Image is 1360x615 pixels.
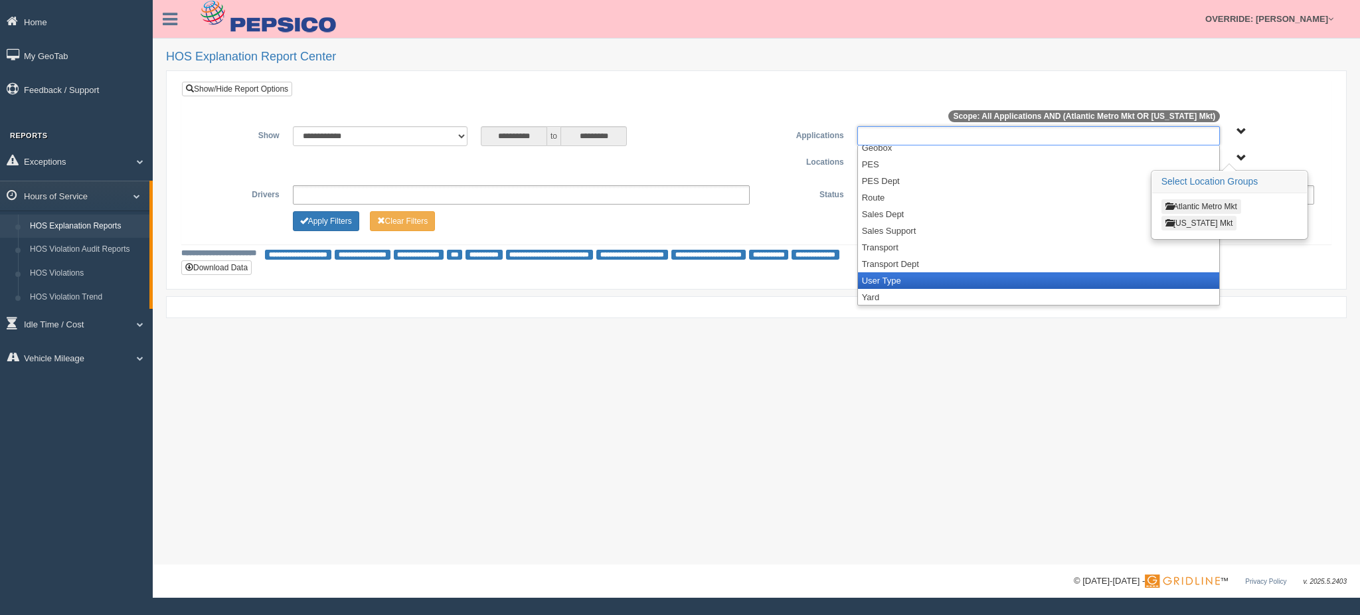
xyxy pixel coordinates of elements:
a: HOS Violations [24,262,149,286]
li: User Type [858,272,1220,289]
button: Change Filter Options [370,211,436,231]
button: Atlantic Metro Mkt [1161,199,1241,214]
label: Applications [756,126,851,142]
a: Privacy Policy [1245,578,1286,585]
li: PES [858,156,1220,173]
h3: Select Location Groups [1152,171,1307,193]
h2: HOS Explanation Report Center [166,50,1347,64]
img: Gridline [1145,574,1220,588]
span: to [547,126,560,146]
li: Transport [858,239,1220,256]
div: © [DATE]-[DATE] - ™ [1074,574,1347,588]
span: Scope: All Applications AND (Atlantic Metro Mkt OR [US_STATE] Mkt) [948,110,1220,122]
a: Show/Hide Report Options [182,82,292,96]
li: PES Dept [858,173,1220,189]
a: HOS Explanation Reports [24,215,149,238]
button: Change Filter Options [293,211,359,231]
label: Status [756,185,851,201]
li: Yard [858,289,1220,306]
button: [US_STATE] Mkt [1161,216,1237,230]
li: Sales Support [858,222,1220,239]
a: HOS Violation Audit Reports [24,238,149,262]
label: Show [192,126,286,142]
label: Drivers [192,185,286,201]
li: Transport Dept [858,256,1220,272]
span: v. 2025.5.2403 [1304,578,1347,585]
li: Route [858,189,1220,206]
label: Locations [756,153,851,169]
button: Download Data [181,260,252,275]
li: Sales Dept [858,206,1220,222]
li: Geobox [858,139,1220,156]
a: HOS Violation Trend [24,286,149,309]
